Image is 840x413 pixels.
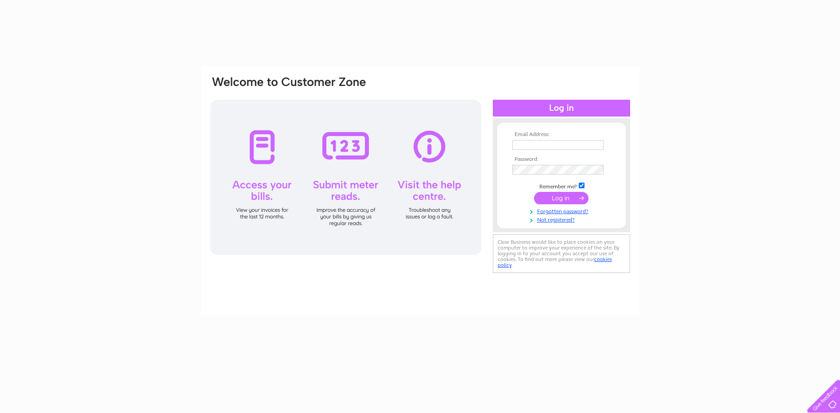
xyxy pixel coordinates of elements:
[493,234,630,273] div: Clear Business would like to place cookies on your computer to improve your experience of the sit...
[512,206,613,215] a: Forgotten password?
[512,215,613,223] a: Not registered?
[534,192,588,204] input: Submit
[510,156,613,163] th: Password:
[498,256,612,268] a: cookies policy
[510,132,613,138] th: Email Address:
[510,181,613,190] td: Remember me?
